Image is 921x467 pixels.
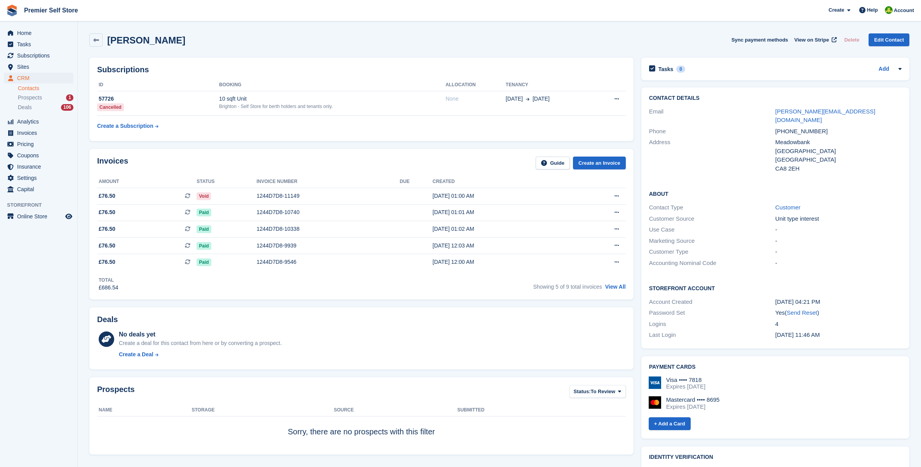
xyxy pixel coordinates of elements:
a: View on Stripe [791,33,838,46]
button: Status: To Review [569,385,626,398]
h2: Invoices [97,157,128,169]
a: Preview store [64,212,73,221]
span: Coupons [17,150,64,161]
span: Storefront [7,201,77,209]
h2: Tasks [658,66,674,73]
div: Customer Type [649,247,775,256]
span: Pricing [17,139,64,150]
span: Paid [197,258,211,266]
a: menu [4,127,73,138]
span: Subscriptions [17,50,64,61]
div: Password Set [649,308,775,317]
div: Marketing Source [649,237,775,246]
div: [PHONE_NUMBER] [775,127,902,136]
img: Mastercard Logo [649,396,661,409]
img: Visa Logo [649,376,661,389]
a: menu [4,211,73,222]
span: Status: [574,388,591,396]
div: [DATE] 01:00 AM [433,192,571,200]
div: - [775,247,902,256]
a: menu [4,73,73,84]
div: No deals yet [119,330,282,339]
div: 106 [61,104,73,111]
div: Use Case [649,225,775,234]
a: menu [4,184,73,195]
a: Deals 106 [18,103,73,112]
a: Send Reset [787,309,817,316]
span: £76.50 [99,225,115,233]
span: Paid [197,209,211,216]
div: 1244D7D8-9546 [256,258,400,266]
span: Help [867,6,878,14]
div: [DATE] 01:01 AM [433,208,571,216]
span: [DATE] [533,95,550,103]
a: Create a Subscription [97,119,158,133]
span: Sites [17,61,64,72]
span: Capital [17,184,64,195]
span: £76.50 [99,258,115,266]
th: Created [433,176,571,188]
h2: Payment cards [649,364,902,370]
a: menu [4,61,73,72]
h2: Deals [97,315,118,324]
th: Status [197,176,256,188]
span: Deals [18,104,32,111]
a: menu [4,150,73,161]
div: [GEOGRAPHIC_DATA] [775,147,902,156]
img: stora-icon-8386f47178a22dfd0bd8f6a31ec36ba5ce8667c1dd55bd0f319d3a0aa187defe.svg [6,5,18,16]
div: 1 [66,94,73,101]
div: Unit type interest [775,214,902,223]
a: menu [4,173,73,183]
div: - [775,237,902,246]
div: [DATE] 12:03 AM [433,242,571,250]
div: Brighton - Self Store for berth holders and tenants only. [219,103,446,110]
time: 2025-06-22 10:46:55 UTC [775,331,820,338]
a: menu [4,50,73,61]
span: Paid [197,225,211,233]
a: Customer [775,204,801,211]
a: Edit Contact [869,33,909,46]
span: Showing 5 of 9 total invoices [533,284,602,290]
div: 1244D7D8-10740 [256,208,400,216]
a: Guide [536,157,570,169]
div: None [446,95,506,103]
h2: Storefront Account [649,284,902,292]
div: Yes [775,308,902,317]
th: Due [400,176,433,188]
span: Prospects [18,94,42,101]
div: 10 sqft Unit [219,95,446,103]
div: [DATE] 04:21 PM [775,298,902,307]
div: Create a Deal [119,350,153,359]
th: Submitted [457,404,625,416]
div: Account Created [649,298,775,307]
div: 1244D7D8-10338 [256,225,400,233]
div: [DATE] 12:00 AM [433,258,571,266]
th: Storage [192,404,334,416]
span: Sorry, there are no prospects with this filter [288,427,435,436]
h2: About [649,190,902,197]
th: Invoice number [256,176,400,188]
span: £76.50 [99,242,115,250]
span: Home [17,28,64,38]
a: Create an Invoice [573,157,626,169]
h2: Prospects [97,385,135,399]
div: Expires [DATE] [666,383,705,390]
a: menu [4,39,73,50]
span: To Review [591,388,615,396]
span: ( ) [785,309,819,316]
a: menu [4,116,73,127]
span: Online Store [17,211,64,222]
div: Expires [DATE] [666,403,720,410]
div: - [775,259,902,268]
span: CRM [17,73,64,84]
a: View All [605,284,626,290]
div: Customer Source [649,214,775,223]
th: Source [334,404,457,416]
th: Name [97,404,192,416]
span: Account [894,7,914,14]
span: Invoices [17,127,64,138]
a: menu [4,28,73,38]
div: Create a Subscription [97,122,153,130]
div: Logins [649,320,775,329]
button: Sync payment methods [731,33,788,46]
